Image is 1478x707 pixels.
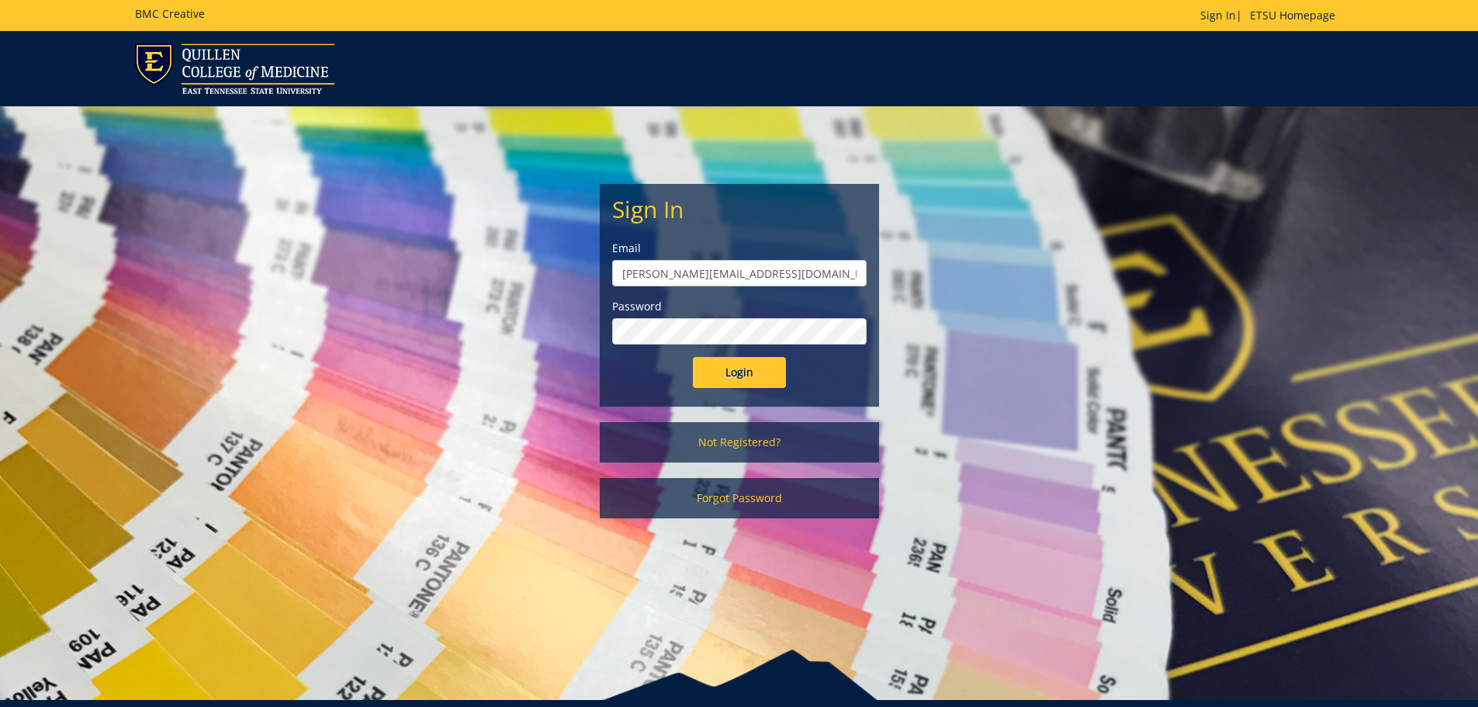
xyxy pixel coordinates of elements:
img: ETSU logo [135,43,334,94]
label: Email [612,241,867,256]
h5: BMC Creative [135,8,205,19]
p: | [1200,8,1343,23]
a: Not Registered? [600,422,879,463]
a: Sign In [1200,8,1236,23]
input: Login [693,357,786,388]
a: Forgot Password [600,478,879,518]
a: ETSU Homepage [1242,8,1343,23]
label: Password [612,299,867,314]
h2: Sign In [612,196,867,222]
